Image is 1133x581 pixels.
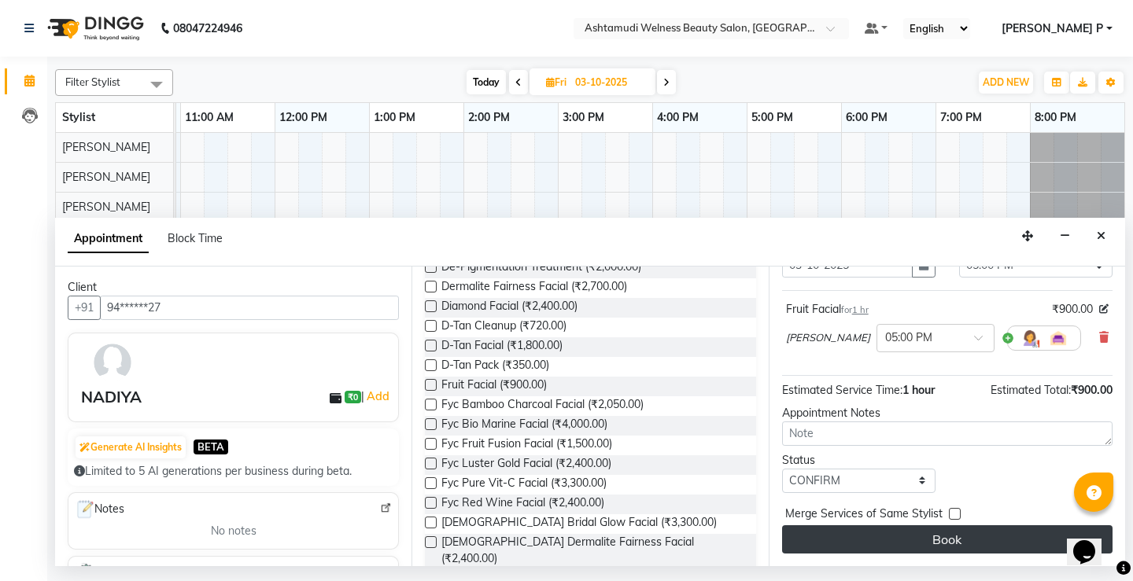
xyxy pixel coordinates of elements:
[441,357,549,377] span: D-Tan Pack (₹350.00)
[1099,304,1109,314] i: Edit price
[1020,329,1039,347] img: Hairdresser.png
[782,405,1113,421] div: Appointment Notes
[559,106,608,129] a: 3:00 PM
[68,225,149,253] span: Appointment
[785,506,943,525] span: Merge Services of Same Stylist
[441,455,611,475] span: Fyc Luster Gold Facial (₹2,400.00)
[852,304,869,315] span: 1 hr
[747,106,797,129] a: 5:00 PM
[40,6,148,50] img: logo
[68,296,101,320] button: +91
[194,439,228,454] span: BETA
[979,72,1033,94] button: ADD NEW
[81,385,142,409] div: NADIYA
[441,436,612,455] span: Fyc Fruit Fusion Facial (₹1,500.00)
[74,463,393,480] div: Limited to 5 AI generations per business during beta.
[100,296,399,320] input: Search by Name/Mobile/Email/Code
[441,377,547,396] span: Fruit Facial (₹900.00)
[441,416,607,436] span: Fyc Bio Marine Facial (₹4,000.00)
[173,6,242,50] b: 08047224946
[76,436,186,458] button: Generate AI Insights
[542,76,570,88] span: Fri
[782,452,936,469] div: Status
[1067,518,1117,565] iframe: chat widget
[653,106,703,129] a: 4:00 PM
[62,200,150,214] span: [PERSON_NAME]
[62,170,150,184] span: [PERSON_NAME]
[68,279,399,296] div: Client
[441,495,604,514] span: Fyc Red Wine Facial (₹2,400.00)
[441,318,566,337] span: D-Tan Cleanup (₹720.00)
[841,304,869,315] small: for
[364,387,392,406] a: Add
[1071,383,1113,397] span: ₹900.00
[62,110,95,124] span: Stylist
[441,298,578,318] span: Diamond Facial (₹2,400.00)
[570,71,649,94] input: 2025-10-03
[991,383,1071,397] span: Estimated Total:
[441,259,641,278] span: De-Pigmentation Treatment (₹2,000.00)
[441,534,743,567] span: [DEMOGRAPHIC_DATA] Dermalite Fairness Facial (₹2,400.00)
[786,330,870,346] span: [PERSON_NAME]
[902,383,935,397] span: 1 hour
[211,523,256,539] span: No notes
[936,106,986,129] a: 7:00 PM
[464,106,514,129] a: 2:00 PM
[441,475,607,495] span: Fyc Pure Vit-C Facial (₹3,300.00)
[75,499,124,520] span: Notes
[345,391,361,403] span: ₹0
[65,75,120,88] span: Filter Stylist
[441,337,563,357] span: D-Tan Facial (₹1,800.00)
[782,383,902,397] span: Estimated Service Time:
[441,396,644,416] span: Fyc Bamboo Charcoal Facial (₹2,050.00)
[168,231,223,245] span: Block Time
[467,70,506,94] span: Today
[90,340,135,385] img: avatar
[441,278,627,298] span: Dermalite Fairness Facial (₹2,700.00)
[1090,224,1113,248] button: Close
[275,106,331,129] a: 12:00 PM
[441,514,717,534] span: [DEMOGRAPHIC_DATA] Bridal Glow Facial (₹3,300.00)
[1031,106,1080,129] a: 8:00 PM
[782,525,1113,553] button: Book
[370,106,419,129] a: 1:00 PM
[1002,20,1103,37] span: [PERSON_NAME] P
[842,106,891,129] a: 6:00 PM
[361,387,392,406] span: |
[1052,301,1093,318] span: ₹900.00
[181,106,238,129] a: 11:00 AM
[983,76,1029,88] span: ADD NEW
[62,140,150,154] span: [PERSON_NAME]
[786,301,869,318] div: Fruit Facial
[1049,329,1068,347] img: Interior.png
